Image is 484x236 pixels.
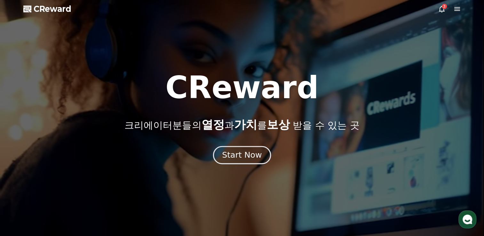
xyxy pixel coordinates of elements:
[59,193,66,198] span: 대화
[266,118,290,131] span: 보상
[234,118,257,131] span: 가치
[442,4,447,9] div: 3
[42,183,83,199] a: 대화
[2,183,42,199] a: 홈
[201,118,224,131] span: 열정
[222,150,262,161] div: Start Now
[23,4,71,14] a: CReward
[99,193,107,198] span: 설정
[213,146,271,164] button: Start Now
[20,193,24,198] span: 홈
[83,183,123,199] a: 설정
[124,118,359,131] p: 크리에이터분들의 과 를 받을 수 있는 곳
[34,4,71,14] span: CReward
[214,153,270,159] a: Start Now
[165,72,319,103] h1: CReward
[438,5,446,13] a: 3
